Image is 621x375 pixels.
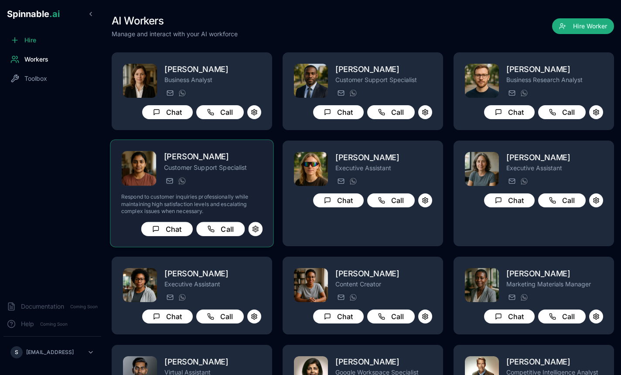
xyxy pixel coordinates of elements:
[164,163,263,172] p: Customer Support Specialist
[121,193,263,215] p: Respond to customer inquiries professionally while maintaining high satisfaction levels and escal...
[196,310,244,323] button: Call
[335,268,432,280] h2: [PERSON_NAME]
[335,164,432,172] p: Executive Assistant
[7,9,60,19] span: Spinnable
[484,105,535,119] button: Chat
[350,89,357,96] img: WhatsApp
[335,280,432,289] p: Content Creator
[465,268,499,302] img: Rania Kowalski
[178,177,185,184] img: WhatsApp
[506,63,603,76] h2: [PERSON_NAME]
[294,152,328,186] img: Helen Leroy
[506,292,517,303] button: Send email to olivia.bennett@getspinnable.ai
[521,294,528,301] img: WhatsApp
[506,176,517,186] button: Send email to victoria.blackwood@getspinnable.ai
[123,64,157,98] img: Victoria Lewis
[142,105,193,119] button: Chat
[350,178,357,185] img: WhatsApp
[521,89,528,96] img: WhatsApp
[506,268,603,280] h2: [PERSON_NAME]
[538,310,586,323] button: Call
[506,88,517,98] button: Send email to rafael.da.silva@getspinnable.ai
[506,356,603,368] h2: [PERSON_NAME]
[164,356,261,368] h2: [PERSON_NAME]
[177,292,187,303] button: WhatsApp
[367,310,415,323] button: Call
[552,18,614,34] button: Hire Worker
[350,294,357,301] img: WhatsApp
[68,303,100,311] span: Coming Soon
[465,152,499,186] img: Charlotte Doe
[484,193,535,207] button: Chat
[519,292,529,303] button: WhatsApp
[465,64,499,98] img: Rafael da Silva
[367,105,415,119] button: Call
[348,176,358,186] button: WhatsApp
[335,63,432,76] h2: [PERSON_NAME]
[348,292,358,303] button: WhatsApp
[176,175,187,186] button: WhatsApp
[177,88,187,98] button: WhatsApp
[196,105,244,119] button: Call
[49,9,60,19] span: .ai
[24,74,47,83] span: Toolbox
[7,344,98,361] button: S[EMAIL_ADDRESS]
[484,310,535,323] button: Chat
[164,292,175,303] button: Send email to maya.peterson@getspinnable.ai
[164,88,175,98] button: Send email to victoria.lewis@getspinnable.ai
[313,193,364,207] button: Chat
[521,178,528,185] img: WhatsApp
[112,30,238,38] p: Manage and interact with your AI workforce
[24,36,36,45] span: Hire
[335,176,346,186] button: Send email to emma.donovan@getspinnable.ai
[142,310,193,323] button: Chat
[538,105,586,119] button: Call
[313,310,364,323] button: Chat
[164,63,261,76] h2: [PERSON_NAME]
[506,151,603,164] h2: [PERSON_NAME]
[335,292,346,303] button: Send email to rachel.morgan@getspinnable.ai
[196,222,245,236] button: Call
[294,268,328,302] img: Ruby Tan
[15,349,18,356] span: S
[179,89,186,96] img: WhatsApp
[335,356,432,368] h2: [PERSON_NAME]
[367,193,415,207] button: Call
[38,320,70,328] span: Coming Soon
[141,222,193,236] button: Chat
[294,64,328,98] img: Anton Muller
[123,268,157,302] img: Mina Chang
[112,14,238,28] h1: AI Workers
[26,349,74,356] p: [EMAIL_ADDRESS]
[552,23,614,31] a: Hire Worker
[179,294,186,301] img: WhatsApp
[335,151,432,164] h2: [PERSON_NAME]
[335,88,346,98] button: Send email to anton.muller@getspinnable.ai
[164,151,263,163] h2: [PERSON_NAME]
[24,55,48,64] span: Workers
[519,88,529,98] button: WhatsApp
[538,193,586,207] button: Call
[519,176,529,186] button: WhatsApp
[21,320,34,328] span: Help
[506,280,603,289] p: Marketing Materials Manager
[335,76,432,84] p: Customer Support Specialist
[506,164,603,172] p: Executive Assistant
[348,88,358,98] button: WhatsApp
[122,151,157,186] img: Ariana Silva
[506,76,603,84] p: Business Research Analyst
[164,76,261,84] p: Business Analyst
[164,268,261,280] h2: [PERSON_NAME]
[21,302,64,311] span: Documentation
[164,280,261,289] p: Executive Assistant
[313,105,364,119] button: Chat
[164,175,174,186] button: Send email to ariana.silva@getspinnable.ai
